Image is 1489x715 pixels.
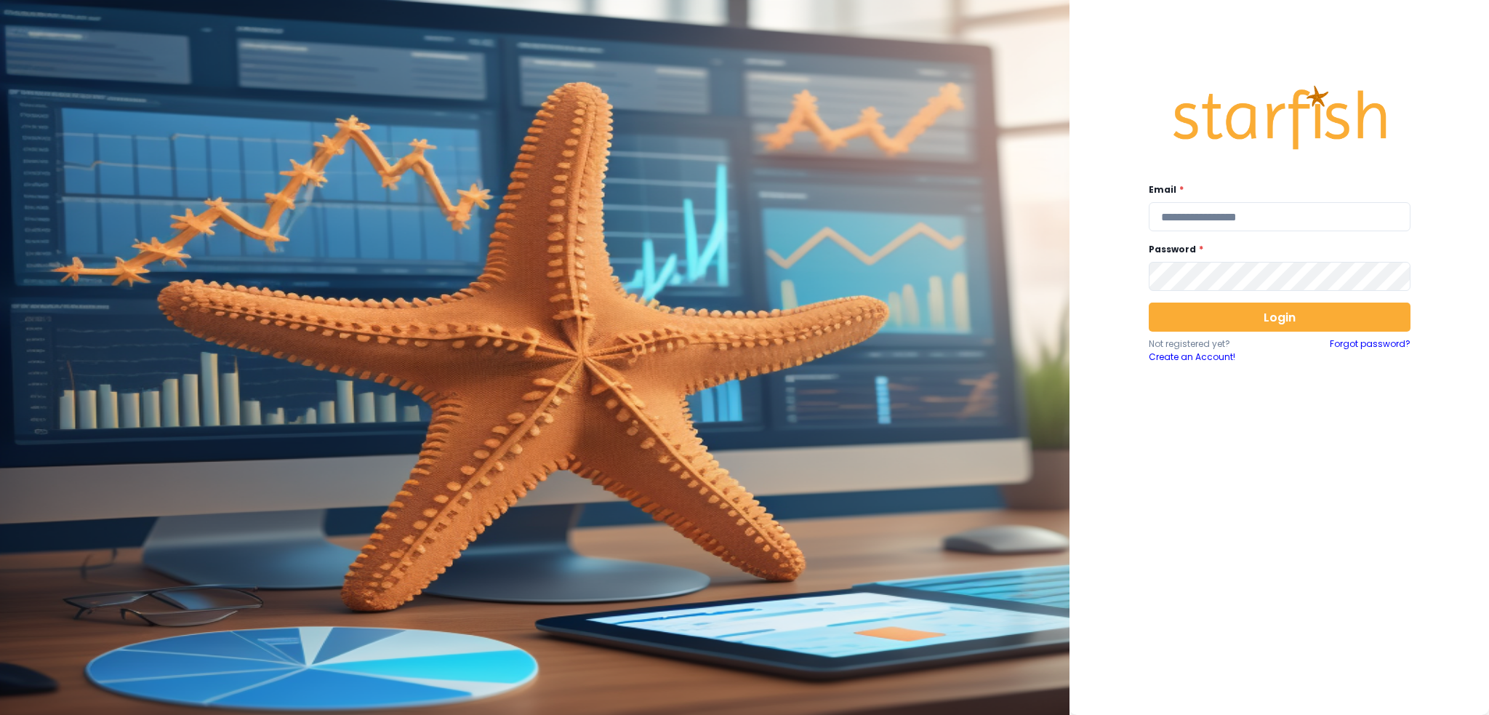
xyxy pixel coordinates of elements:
[1171,72,1389,164] img: Logo.42cb71d561138c82c4ab.png
[1149,183,1402,196] label: Email
[1149,337,1280,351] p: Not registered yet?
[1149,243,1402,256] label: Password
[1149,351,1280,364] a: Create an Account!
[1330,337,1410,364] a: Forgot password?
[1149,303,1410,332] button: Login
